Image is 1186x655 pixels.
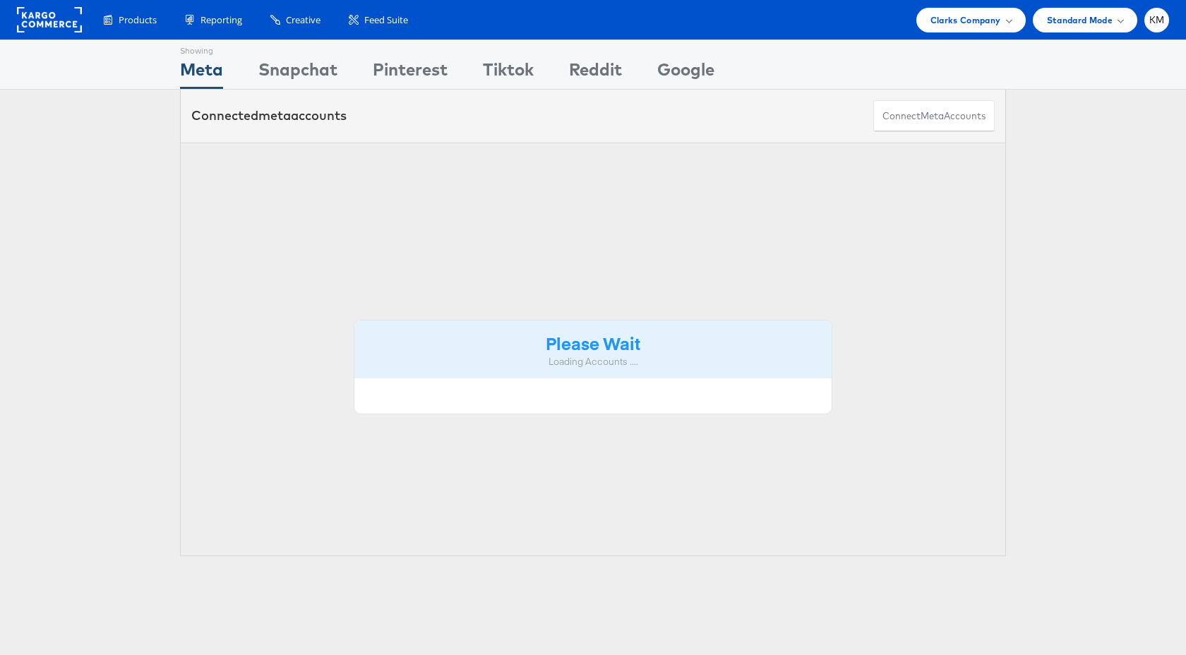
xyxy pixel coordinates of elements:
[258,107,291,124] span: meta
[119,13,157,27] span: Products
[191,107,347,125] div: Connected accounts
[921,109,944,123] span: meta
[200,13,242,27] span: Reporting
[930,13,1001,28] span: Clarks Company
[364,13,408,27] span: Feed Suite
[180,57,223,89] div: Meta
[373,57,448,89] div: Pinterest
[286,13,321,27] span: Creative
[483,57,534,89] div: Tiktok
[569,57,622,89] div: Reddit
[180,40,223,57] div: Showing
[546,331,640,354] strong: Please Wait
[657,57,714,89] div: Google
[258,57,337,89] div: Snapchat
[1047,13,1113,28] span: Standard Mode
[1149,16,1165,25] span: KM
[873,100,995,132] button: ConnectmetaAccounts
[365,355,821,368] div: Loading Accounts ....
